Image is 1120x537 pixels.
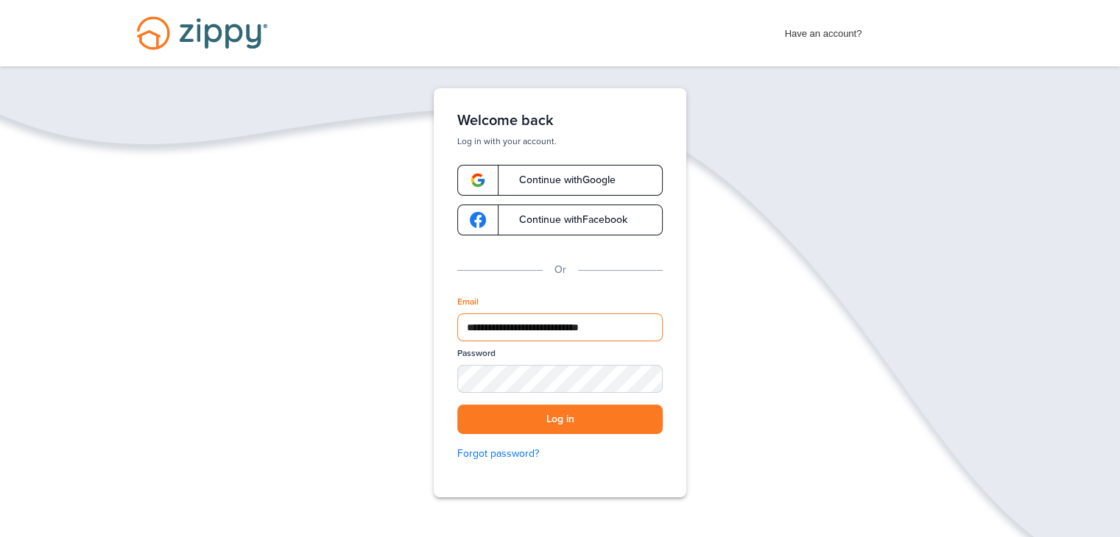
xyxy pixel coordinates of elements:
input: Email [457,313,663,341]
p: Or [554,262,566,278]
span: Continue with Google [504,175,616,185]
img: google-logo [470,212,486,228]
label: Password [457,347,496,360]
a: google-logoContinue withFacebook [457,205,663,235]
input: Password [457,365,663,393]
span: Continue with Facebook [504,215,627,225]
a: google-logoContinue withGoogle [457,165,663,196]
p: Log in with your account. [457,135,663,147]
img: google-logo [470,172,486,188]
h1: Welcome back [457,112,663,129]
span: Have an account? [785,18,862,42]
label: Email [457,296,479,308]
button: Log in [457,405,663,435]
a: Forgot password? [457,446,663,462]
